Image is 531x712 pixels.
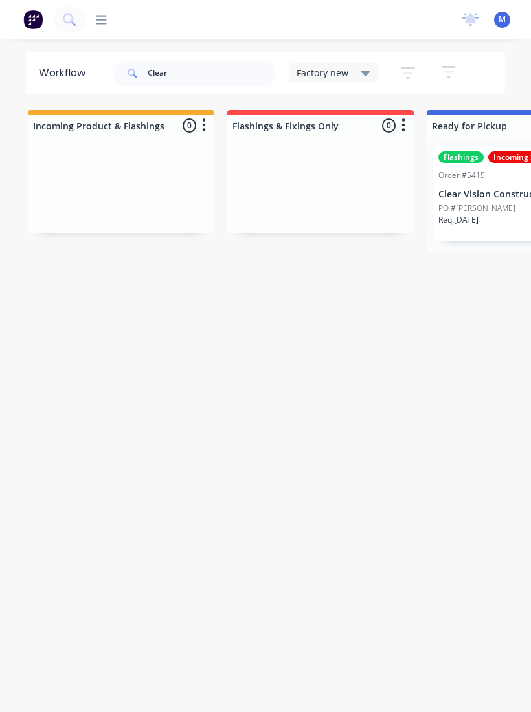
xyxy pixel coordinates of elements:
[438,203,515,214] p: PO #[PERSON_NAME]
[438,214,479,226] p: Req. [DATE]
[148,60,276,86] input: Search for orders...
[438,151,484,163] div: Flashings
[297,66,348,80] span: Factory new
[23,10,43,29] img: Factory
[499,14,506,25] span: M
[39,65,92,81] div: Workflow
[438,170,485,181] div: Order #5415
